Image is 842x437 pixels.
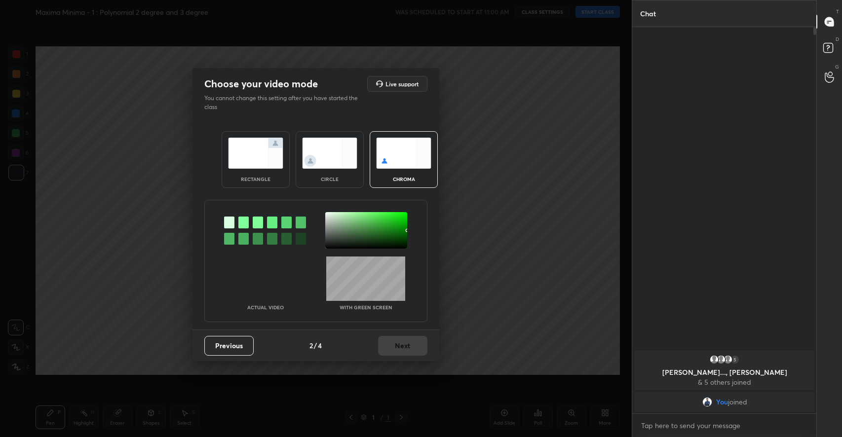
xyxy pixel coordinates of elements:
[376,138,431,169] img: chromaScreenIcon.c19ab0a0.svg
[204,77,318,90] h2: Choose your video mode
[716,398,727,406] span: You
[702,397,712,407] img: 3a6b3dcdb4d746208f5ef180f14109e5.png
[641,368,808,376] p: [PERSON_NAME]..., [PERSON_NAME]
[632,0,664,27] p: Chat
[228,138,283,169] img: normalScreenIcon.ae25ed63.svg
[310,177,349,182] div: circle
[247,305,284,310] p: Actual Video
[836,8,839,15] p: T
[709,355,719,364] img: default.png
[716,355,726,364] img: default.png
[723,355,733,364] img: default.png
[302,138,357,169] img: circleScreenIcon.acc0effb.svg
[385,81,419,87] h5: Live support
[340,305,392,310] p: With green screen
[730,355,740,364] div: 5
[236,177,275,182] div: rectangle
[314,340,317,351] h4: /
[204,94,364,111] p: You cannot change this setting after you have started the class
[204,336,254,356] button: Previous
[384,177,423,182] div: chroma
[836,36,839,43] p: D
[727,398,747,406] span: joined
[632,349,817,414] div: grid
[309,340,313,351] h4: 2
[318,340,322,351] h4: 4
[641,378,808,386] p: & 5 others joined
[835,63,839,71] p: G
